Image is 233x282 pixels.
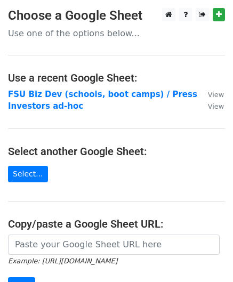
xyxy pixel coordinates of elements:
[197,101,224,111] a: View
[8,101,83,111] a: Investors ad-hoc
[8,8,225,23] h3: Choose a Google Sheet
[197,90,224,99] a: View
[8,166,48,182] a: Select...
[8,28,225,39] p: Use one of the options below...
[8,235,220,255] input: Paste your Google Sheet URL here
[8,90,197,99] a: FSU Biz Dev (schools, boot camps) / Press
[8,145,225,158] h4: Select another Google Sheet:
[8,217,225,230] h4: Copy/paste a Google Sheet URL:
[8,257,117,265] small: Example: [URL][DOMAIN_NAME]
[208,102,224,110] small: View
[208,91,224,99] small: View
[8,71,225,84] h4: Use a recent Google Sheet:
